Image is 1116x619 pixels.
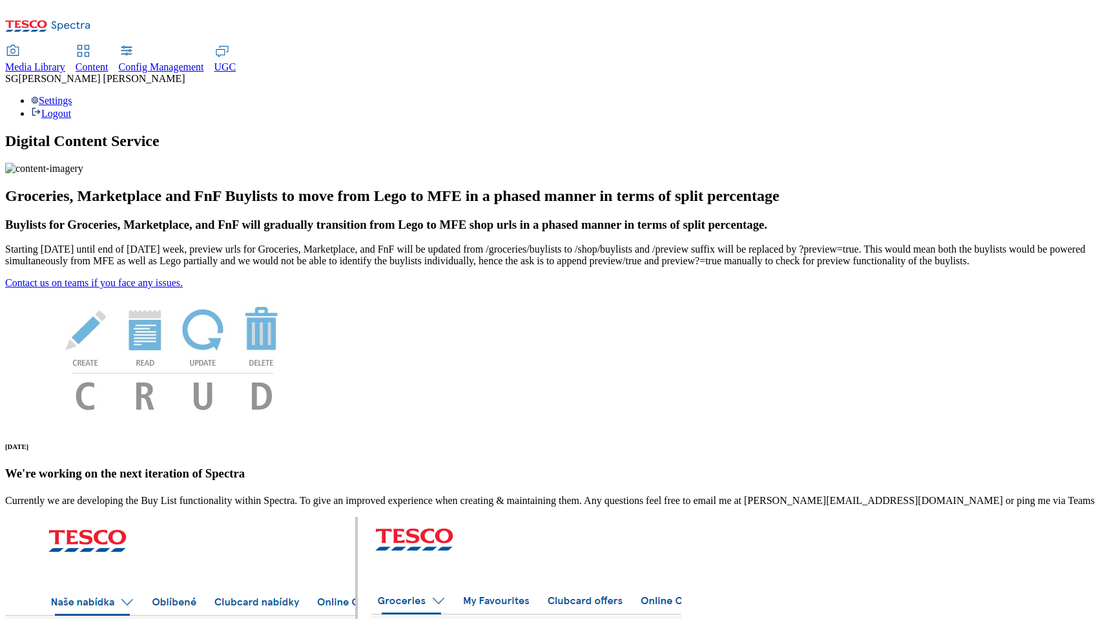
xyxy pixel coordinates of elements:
[5,467,1111,481] h3: We're working on the next iteration of Spectra
[5,218,1111,232] h3: Buylists for Groceries, Marketplace, and FnF will gradually transition from Lego to MFE shop urls...
[214,46,236,73] a: UGC
[5,46,65,73] a: Media Library
[5,132,1111,150] h1: Digital Content Service
[5,73,18,84] span: SG
[5,163,83,174] img: content-imagery
[76,46,108,73] a: Content
[18,73,185,84] span: [PERSON_NAME] [PERSON_NAME]
[5,244,1111,267] p: Starting [DATE] until end of [DATE] week, preview urls for Groceries, Marketplace, and FnF will b...
[31,95,72,106] a: Settings
[5,187,1111,205] h2: Groceries, Marketplace and FnF Buylists to move from Lego to MFE in a phased manner in terms of s...
[119,46,204,73] a: Config Management
[119,61,204,72] span: Config Management
[5,495,1111,507] p: Currently we are developing the Buy List functionality within Spectra. To give an improved experi...
[214,61,236,72] span: UGC
[5,443,1111,450] h6: [DATE]
[76,61,108,72] span: Content
[31,108,71,119] a: Logout
[5,277,183,288] a: Contact us on teams if you face any issues.
[5,289,341,424] img: News Image
[5,61,65,72] span: Media Library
